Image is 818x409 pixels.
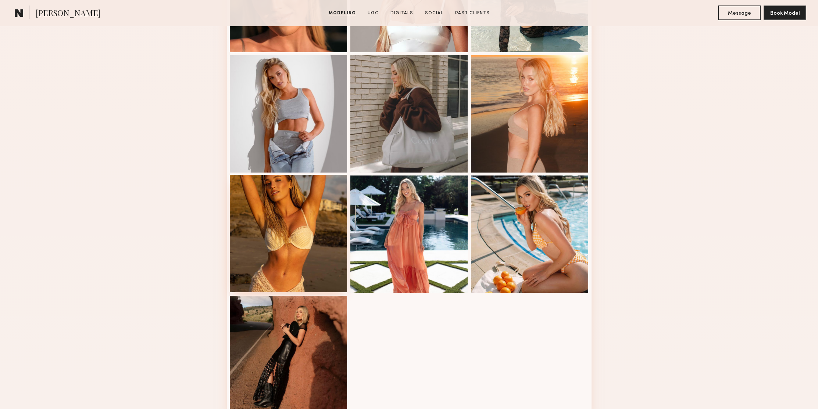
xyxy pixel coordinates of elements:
[764,6,806,20] button: Book Model
[365,10,382,17] a: UGC
[326,10,359,17] a: Modeling
[422,10,446,17] a: Social
[764,10,806,16] a: Book Model
[452,10,493,17] a: Past Clients
[387,10,416,17] a: Digitals
[718,6,761,20] button: Message
[36,7,100,20] span: [PERSON_NAME]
